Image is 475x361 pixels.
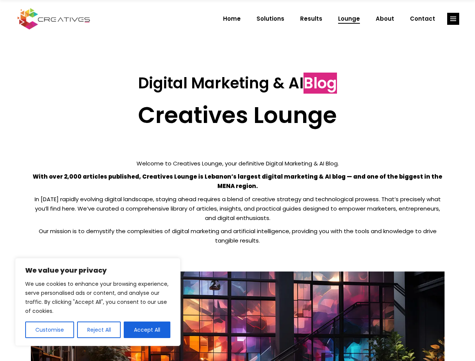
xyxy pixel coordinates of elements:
[292,9,330,29] a: Results
[77,322,121,338] button: Reject All
[33,173,442,190] strong: With over 2,000 articles published, Creatives Lounge is Lebanon’s largest digital marketing & AI ...
[249,9,292,29] a: Solutions
[376,9,394,29] span: About
[223,9,241,29] span: Home
[304,73,337,94] span: Blog
[124,322,170,338] button: Accept All
[410,9,435,29] span: Contact
[402,9,443,29] a: Contact
[31,102,445,129] h2: Creatives Lounge
[25,279,170,315] p: We use cookies to enhance your browsing experience, serve personalised ads or content, and analys...
[31,194,445,223] p: In [DATE] rapidly evolving digital landscape, staying ahead requires a blend of creative strategy...
[215,9,249,29] a: Home
[31,226,445,245] p: Our mission is to demystify the complexities of digital marketing and artificial intelligence, pr...
[256,9,284,29] span: Solutions
[31,74,445,92] h3: Digital Marketing & AI
[368,9,402,29] a: About
[300,9,322,29] span: Results
[447,13,459,25] a: link
[338,9,360,29] span: Lounge
[25,322,74,338] button: Customise
[31,159,445,168] p: Welcome to Creatives Lounge, your definitive Digital Marketing & AI Blog.
[25,266,170,275] p: We value your privacy
[330,9,368,29] a: Lounge
[15,258,181,346] div: We value your privacy
[16,7,92,30] img: Creatives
